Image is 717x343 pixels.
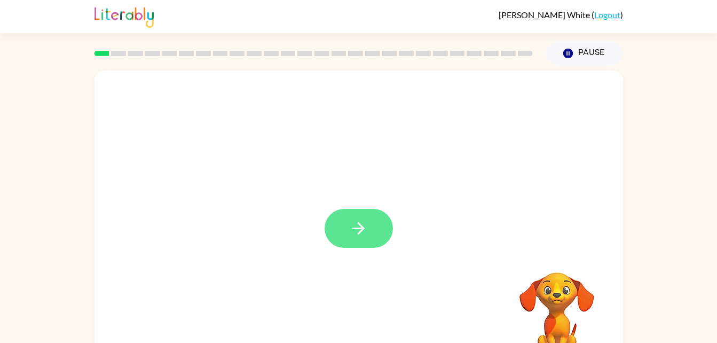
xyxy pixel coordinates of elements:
[546,41,623,66] button: Pause
[94,4,154,28] img: Literably
[499,10,592,20] span: [PERSON_NAME] White
[499,10,623,20] div: ( )
[594,10,620,20] a: Logout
